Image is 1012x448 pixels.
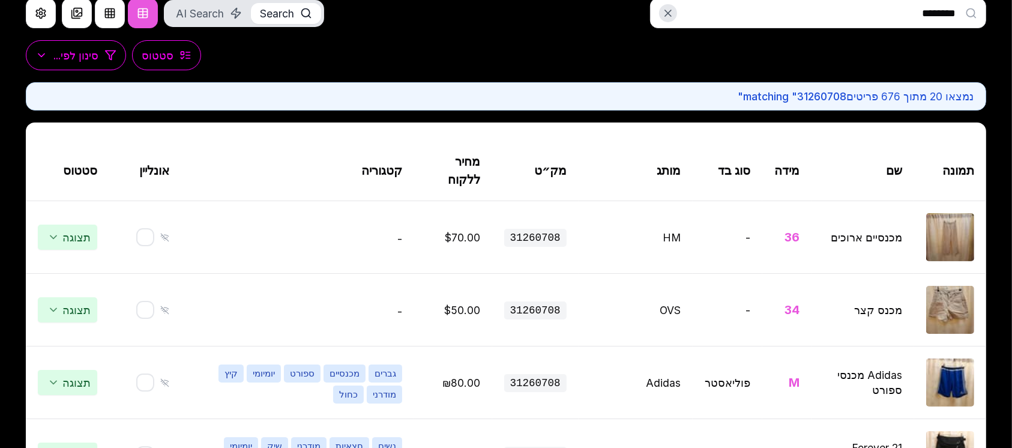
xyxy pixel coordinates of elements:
[181,141,414,201] th: קטגוריה
[251,3,321,24] button: Search
[738,90,846,103] span: matching " 31260708 "
[38,370,97,395] span: Change status
[193,304,402,319] div: -
[926,213,974,261] img: מכנסיים ארוכים
[812,274,914,347] td: מכנס קצר
[442,377,480,389] span: Edit price
[142,48,173,63] span: סטטוס
[812,201,914,274] td: מכנסיים ארוכים
[38,225,97,250] span: Change status
[247,365,281,383] span: יומיומי
[693,141,762,201] th: סוג בד
[762,201,812,274] td: 36
[444,304,480,316] span: Edit price
[504,374,567,392] span: 31260708
[38,297,97,322] span: Change status
[324,365,366,383] span: מכנסיים
[926,359,974,407] img: Adidas מכנסי ספורט
[109,141,181,201] th: אונליין
[914,141,986,201] th: תמונה
[218,365,244,383] span: קיץ
[762,347,812,419] td: M
[26,141,109,201] th: סטטוס
[693,274,762,347] td: -
[53,48,98,63] span: סינון לפי...
[492,141,579,201] th: מק״ט
[26,40,126,70] button: סינון לפי...
[579,141,693,201] th: מותג
[193,231,402,246] div: -
[659,4,677,22] button: Clear search
[579,201,693,274] td: HM
[504,229,567,247] span: 31260708
[926,286,974,334] img: מכנס קצר
[414,141,492,201] th: מחיר ללקוח
[579,274,693,347] td: OVS
[762,274,812,347] td: 34
[504,301,567,319] span: 31260708
[333,386,364,404] span: כחול
[693,347,762,419] td: פוליאסטר
[284,365,321,383] span: ספורט
[367,386,402,404] span: מודרני
[812,141,914,201] th: שם
[812,347,914,419] td: Adidas מכנסי ספורט
[132,40,201,70] button: סטטוס
[369,365,402,383] span: גברים
[167,3,251,24] button: AI Search
[762,141,812,201] th: מידה
[579,347,693,419] td: Adidas
[693,201,762,274] td: -
[445,231,480,244] span: Edit price
[38,89,974,104] p: נמצאו 20 מתוך 676 פריטים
